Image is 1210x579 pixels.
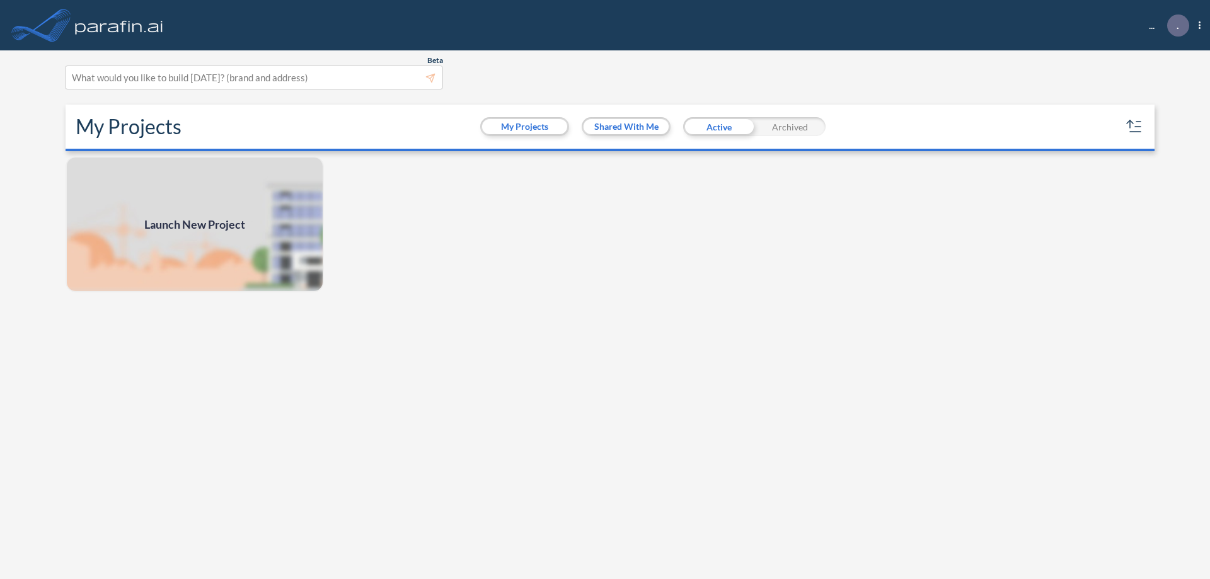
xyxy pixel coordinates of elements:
[1177,20,1179,31] p: .
[427,55,443,66] span: Beta
[66,156,324,292] a: Launch New Project
[76,115,181,139] h2: My Projects
[66,156,324,292] img: add
[754,117,826,136] div: Archived
[482,119,567,134] button: My Projects
[1130,14,1201,37] div: ...
[584,119,669,134] button: Shared With Me
[72,13,166,38] img: logo
[144,216,245,233] span: Launch New Project
[683,117,754,136] div: Active
[1124,117,1144,137] button: sort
